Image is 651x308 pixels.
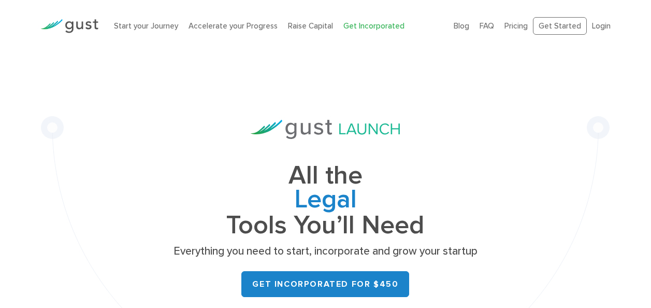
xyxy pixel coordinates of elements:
[170,164,481,237] h1: All the Tools You’ll Need
[114,21,178,31] a: Start your Journey
[170,244,481,259] p: Everything you need to start, incorporate and grow your startup
[189,21,278,31] a: Accelerate your Progress
[533,17,587,35] a: Get Started
[504,21,528,31] a: Pricing
[170,188,481,214] span: Legal
[592,21,611,31] a: Login
[241,271,409,297] a: Get Incorporated for $450
[251,120,400,139] img: Gust Launch Logo
[40,19,98,33] img: Gust Logo
[480,21,494,31] a: FAQ
[454,21,469,31] a: Blog
[288,21,333,31] a: Raise Capital
[343,21,404,31] a: Get Incorporated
